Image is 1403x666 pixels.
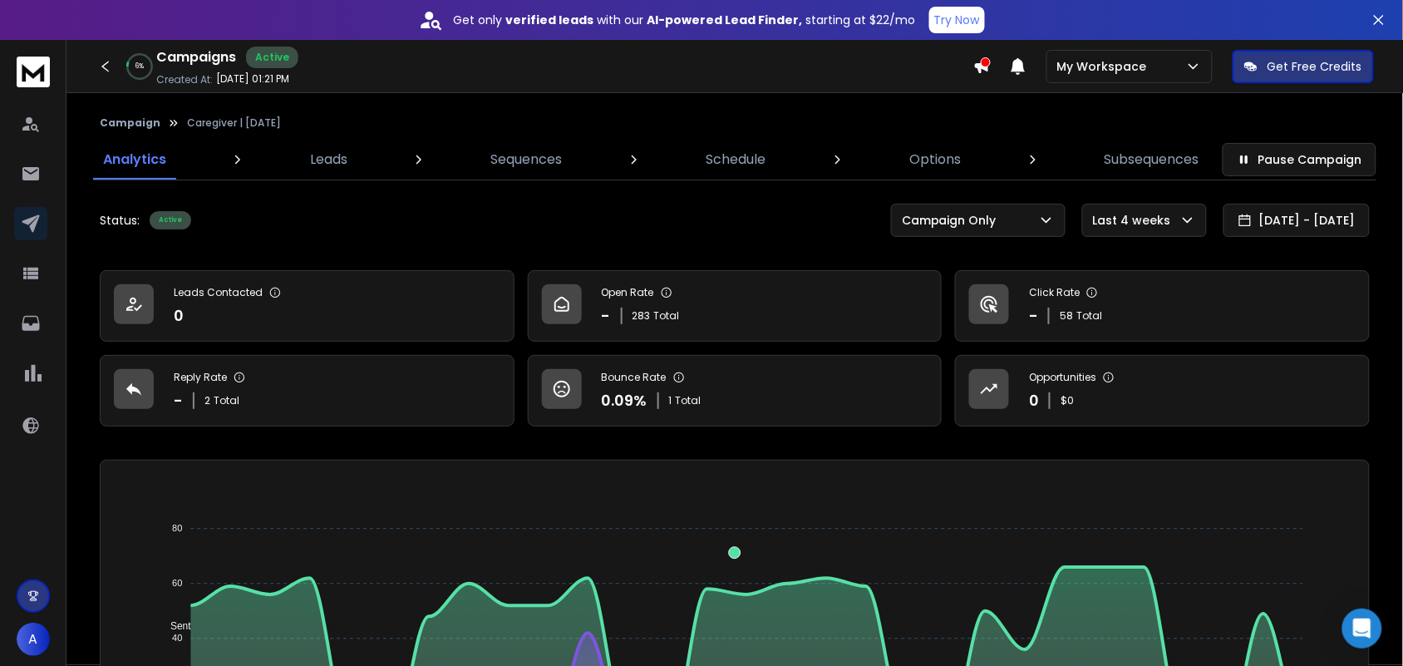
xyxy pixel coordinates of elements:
[1342,609,1382,649] div: Open Intercom Messenger
[216,72,289,86] p: [DATE] 01:21 PM
[174,389,183,412] p: -
[17,623,50,656] button: A
[1057,58,1154,75] p: My Workspace
[214,394,239,407] span: Total
[100,270,514,342] a: Leads Contacted0
[602,371,667,384] p: Bounce Rate
[172,524,182,534] tspan: 80
[1093,212,1178,229] p: Last 4 weeks
[1076,309,1102,323] span: Total
[506,12,594,28] strong: verified leads
[955,355,1370,427] a: Opportunities0$0
[187,116,281,130] p: Caregiver | [DATE]
[100,355,514,427] a: Reply Rate-2Total
[100,212,140,229] p: Status:
[929,7,985,33] button: Try Now
[300,140,357,180] a: Leads
[93,140,176,180] a: Analytics
[696,140,775,180] a: Schedule
[1095,140,1209,180] a: Subsequences
[174,286,263,299] p: Leads Contacted
[528,355,943,427] a: Bounce Rate0.09%1Total
[528,270,943,342] a: Open Rate-283Total
[602,286,654,299] p: Open Rate
[1223,143,1376,176] button: Pause Campaign
[909,150,961,170] p: Options
[156,47,236,67] h1: Campaigns
[17,57,50,87] img: logo
[654,309,680,323] span: Total
[174,304,184,328] p: 0
[899,140,971,180] a: Options
[602,389,647,412] p: 0.09 %
[156,73,213,86] p: Created At:
[706,150,765,170] p: Schedule
[246,47,298,68] div: Active
[174,371,227,384] p: Reply Rate
[1061,394,1074,407] p: $ 0
[1029,304,1038,328] p: -
[1105,150,1199,170] p: Subsequences
[491,150,563,170] p: Sequences
[647,12,803,28] strong: AI-powered Lead Finder,
[676,394,701,407] span: Total
[310,150,347,170] p: Leads
[955,270,1370,342] a: Click Rate-58Total
[1233,50,1374,83] button: Get Free Credits
[602,304,611,328] p: -
[1223,204,1370,237] button: [DATE] - [DATE]
[1029,389,1039,412] p: 0
[454,12,916,28] p: Get only with our starting at $22/mo
[158,620,191,632] span: Sent
[135,62,144,72] p: 6 %
[1268,58,1362,75] p: Get Free Credits
[172,634,182,644] tspan: 40
[172,579,182,589] tspan: 60
[902,212,1003,229] p: Campaign Only
[1060,309,1073,323] span: 58
[150,211,191,229] div: Active
[100,116,160,130] button: Campaign
[103,150,166,170] p: Analytics
[934,12,980,28] p: Try Now
[1029,286,1080,299] p: Click Rate
[481,140,573,180] a: Sequences
[669,394,672,407] span: 1
[1029,371,1096,384] p: Opportunities
[633,309,651,323] span: 283
[204,394,210,407] span: 2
